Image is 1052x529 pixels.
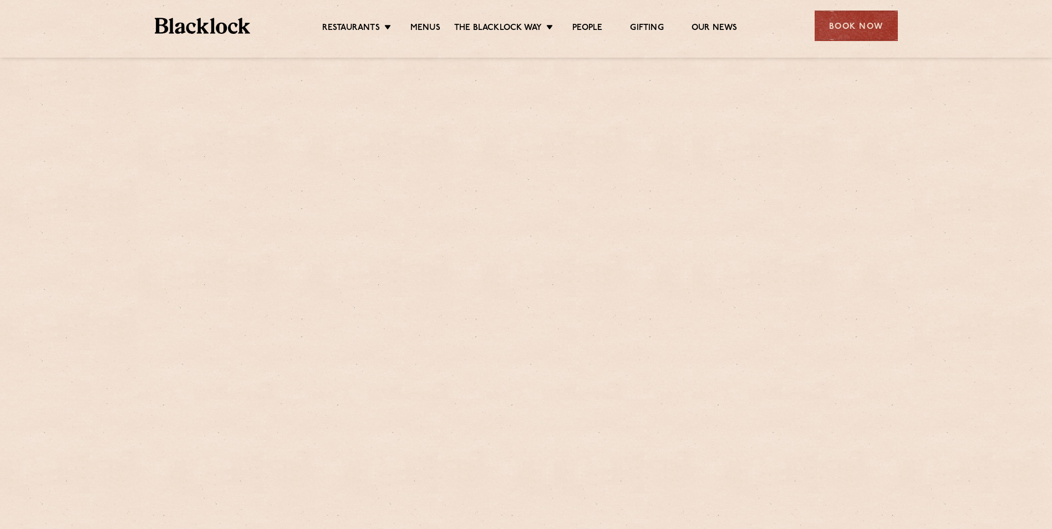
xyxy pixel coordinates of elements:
a: Menus [410,23,440,35]
div: Book Now [815,11,898,41]
a: People [572,23,602,35]
a: Gifting [630,23,663,35]
img: BL_Textured_Logo-footer-cropped.svg [155,18,251,34]
a: Restaurants [322,23,380,35]
a: Our News [692,23,738,35]
a: The Blacklock Way [454,23,542,35]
